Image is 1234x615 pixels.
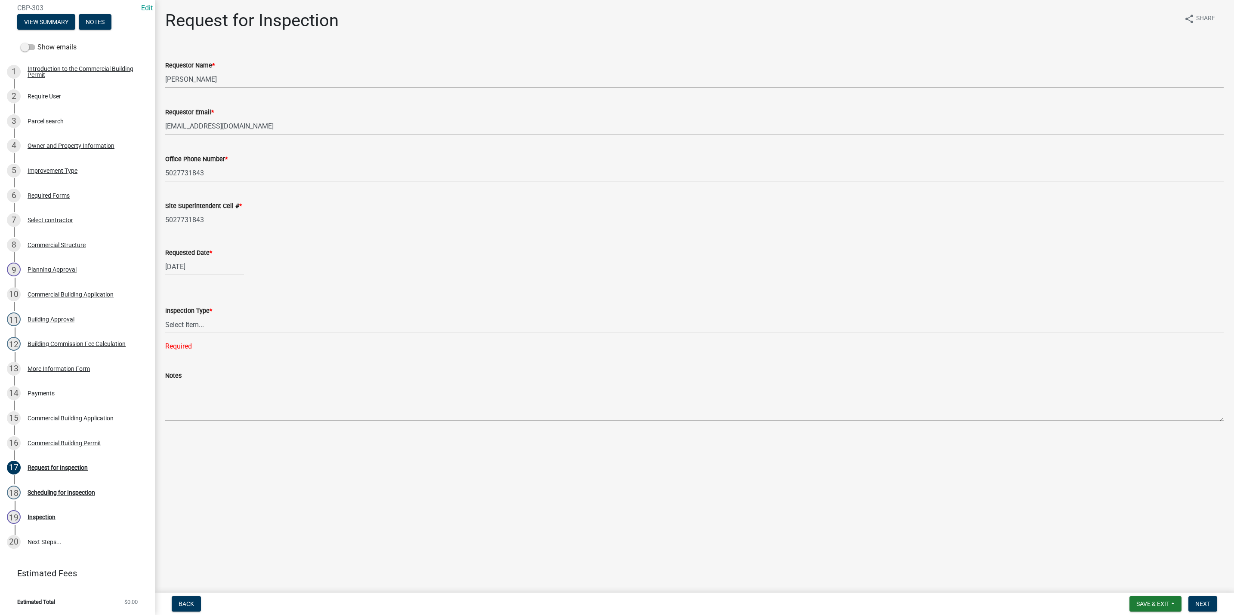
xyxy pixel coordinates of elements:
div: Improvement Type [28,168,77,174]
a: Estimated Fees [7,565,141,582]
div: 3 [7,114,21,128]
span: Share [1196,14,1215,24]
span: CBP-303 [17,4,138,12]
label: Site Superintendent Cell # [165,203,242,209]
div: 13 [7,362,21,376]
div: 19 [7,510,21,524]
div: 7 [7,213,21,227]
label: Requestor Name [165,63,215,69]
div: Commercial Building Permit [28,440,101,446]
div: 1 [7,65,21,79]
button: View Summary [17,14,75,30]
label: Requestor Email [165,110,214,116]
div: Request for Inspection [28,465,88,471]
div: More Information Form [28,366,90,372]
div: 17 [7,461,21,474]
wm-modal-confirm: Notes [79,19,111,26]
span: $0.00 [124,599,138,605]
div: 9 [7,263,21,276]
div: 18 [7,486,21,499]
i: share [1184,14,1194,24]
div: 5 [7,164,21,177]
input: mm/dd/yyyy [165,258,244,275]
label: Inspection Type [165,308,212,314]
button: shareShare [1177,10,1222,27]
label: Requested Date [165,250,212,256]
div: Building Commission Fee Calculation [28,341,126,347]
div: Parcel search [28,118,64,124]
div: Building Approval [28,316,74,322]
div: Require User [28,93,61,99]
div: Owner and Property Information [28,143,114,149]
button: Notes [79,14,111,30]
button: Save & Exit [1129,596,1182,612]
label: Office Phone Number [165,156,228,162]
div: 12 [7,337,21,351]
div: Inspection [28,514,56,520]
div: 16 [7,436,21,450]
div: 15 [7,411,21,425]
div: 14 [7,386,21,400]
div: Required [165,341,1224,352]
span: Next [1195,600,1210,607]
label: Notes [165,373,182,379]
div: Commercial Building Application [28,291,114,297]
div: Required Forms [28,193,70,199]
div: Commercial Building Application [28,415,114,421]
h1: Request for Inspection [165,10,339,31]
button: Back [172,596,201,612]
div: Introduction to the Commercial Building Permit [28,66,141,78]
wm-modal-confirm: Summary [17,19,75,26]
div: 6 [7,189,21,202]
div: Planning Approval [28,266,77,272]
div: Select contractor [28,217,73,223]
div: 8 [7,238,21,252]
div: 2 [7,89,21,103]
div: 4 [7,139,21,153]
button: Next [1188,596,1217,612]
div: 11 [7,312,21,326]
span: Estimated Total [17,599,55,605]
div: Scheduling for Inspection [28,490,95,496]
span: Save & Exit [1136,600,1169,607]
div: Commercial Structure [28,242,86,248]
label: Show emails [21,42,77,52]
span: Back [179,600,194,607]
div: 20 [7,535,21,549]
a: Edit [141,4,153,12]
div: Payments [28,390,55,396]
div: 10 [7,288,21,301]
wm-modal-confirm: Edit Application Number [141,4,153,12]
